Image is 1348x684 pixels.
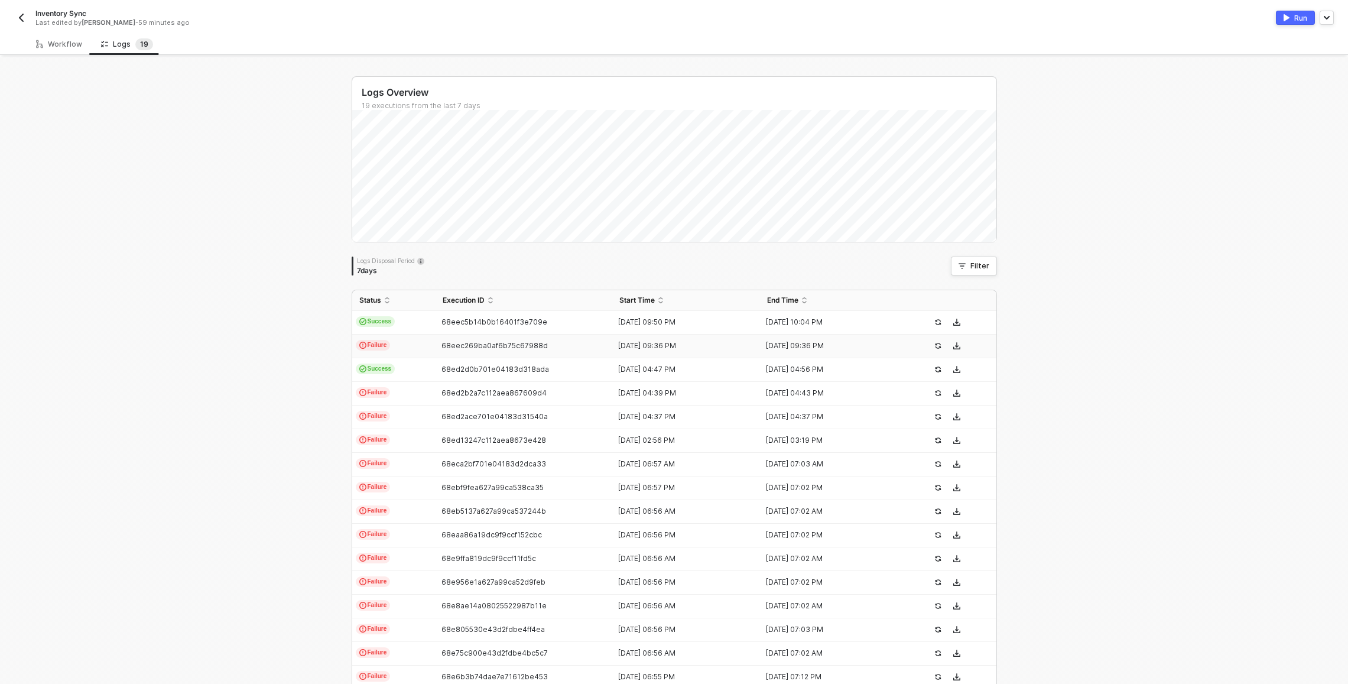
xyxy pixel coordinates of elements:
div: [DATE] 04:43 PM [760,388,898,398]
span: Failure [356,600,391,611]
span: icon-download [953,531,960,539]
span: icon-download [953,413,960,420]
div: [DATE] 07:03 AM [760,459,898,469]
div: [DATE] 06:55 PM [612,672,751,682]
span: icon-exclamation [359,531,366,538]
span: 1 [140,40,144,48]
div: [DATE] 09:50 PM [612,317,751,327]
th: Execution ID [436,290,613,311]
span: Failure [356,458,391,469]
div: Logs [101,38,153,50]
div: [DATE] 04:39 PM [612,388,751,398]
span: icon-success-page [934,413,941,420]
span: [PERSON_NAME] [82,18,135,27]
div: [DATE] 04:56 PM [760,365,898,374]
span: icon-download [953,319,960,326]
div: Logs Disposal Period [357,257,424,265]
span: icon-success-page [934,650,941,657]
span: icon-download [953,484,960,491]
span: Failure [356,529,391,540]
span: icon-download [953,602,960,610]
th: Start Time [612,290,760,311]
span: icon-exclamation [359,625,366,633]
span: icon-download [953,461,960,468]
div: [DATE] 04:37 PM [612,412,751,422]
span: Failure [356,624,391,634]
div: Filter [970,261,989,271]
span: Failure [356,553,391,563]
span: icon-success-page [934,484,941,491]
span: icon-success-page [934,555,941,562]
button: back [14,11,28,25]
div: [DATE] 06:56 PM [612,578,751,587]
span: icon-exclamation [359,578,366,585]
span: icon-download [953,437,960,444]
div: [DATE] 06:57 AM [612,459,751,469]
div: [DATE] 07:03 PM [760,625,898,634]
span: Inventory Sync [35,8,86,18]
div: [DATE] 06:56 AM [612,507,751,516]
span: icon-download [953,579,960,586]
span: icon-exclamation [359,342,366,349]
span: 68e75c900e43d2fdbe4bc5c7 [441,649,548,657]
span: icon-download [953,650,960,657]
div: [DATE] 06:56 AM [612,554,751,563]
span: icon-download [953,508,960,515]
span: Failure [356,671,391,682]
span: 68eec269ba0af6b75c67988d [441,341,548,350]
div: [DATE] 04:37 PM [760,412,898,422]
span: icon-success-page [934,461,941,468]
div: [DATE] 02:56 PM [612,436,751,445]
span: Execution ID [443,296,485,305]
span: icon-exclamation [359,602,366,609]
span: icon-exclamation [359,389,366,396]
img: activate [1284,14,1289,21]
div: Workflow [36,40,82,49]
div: [DATE] 06:56 AM [612,649,751,658]
span: icon-download [953,555,960,562]
span: icon-success-page [934,390,941,397]
span: 9 [144,40,148,48]
button: Filter [951,257,997,275]
div: Last edited by - 59 minutes ago [35,18,647,27]
span: Failure [356,340,391,351]
span: icon-download [953,626,960,633]
span: Failure [356,387,391,398]
span: icon-download [953,390,960,397]
span: 68e9ffa819dc9f9ccf11fd5c [441,554,536,563]
span: icon-success-page [934,673,941,680]
span: 68ed2d0b701e04183d318ada [441,365,549,374]
span: icon-exclamation [359,649,366,656]
div: 7 days [357,266,424,275]
span: icon-exclamation [359,507,366,514]
span: 68eec5b14b0b16401f3e709e [441,317,547,326]
span: Failure [356,647,391,658]
div: [DATE] 07:02 AM [760,649,898,658]
div: [DATE] 07:02 PM [760,483,898,492]
span: Failure [356,435,391,445]
div: [DATE] 07:02 PM [760,530,898,540]
div: Run [1294,13,1307,23]
th: Status [352,290,436,311]
span: 68ed13247c112aea8673e428 [441,436,546,445]
img: back [17,13,26,22]
div: [DATE] 10:04 PM [760,317,898,327]
span: icon-success-page [934,366,941,373]
span: icon-success-page [934,579,941,586]
span: icon-download [953,342,960,349]
span: icon-cards [359,318,366,325]
span: icon-success-page [934,319,941,326]
span: 68e956e1a627a99ca52d9feb [441,578,545,586]
span: Status [359,296,381,305]
span: Failure [356,576,391,587]
span: icon-success-page [934,626,941,633]
span: icon-success-page [934,437,941,444]
span: icon-download [953,673,960,680]
span: icon-cards [359,365,366,372]
span: End Time [767,296,798,305]
span: 68e8ae14a08025522987b11e [441,601,547,610]
div: [DATE] 06:57 PM [612,483,751,492]
span: Failure [356,482,391,492]
span: 68ebf9fea627a99ca538ca35 [441,483,544,492]
span: icon-exclamation [359,555,366,562]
